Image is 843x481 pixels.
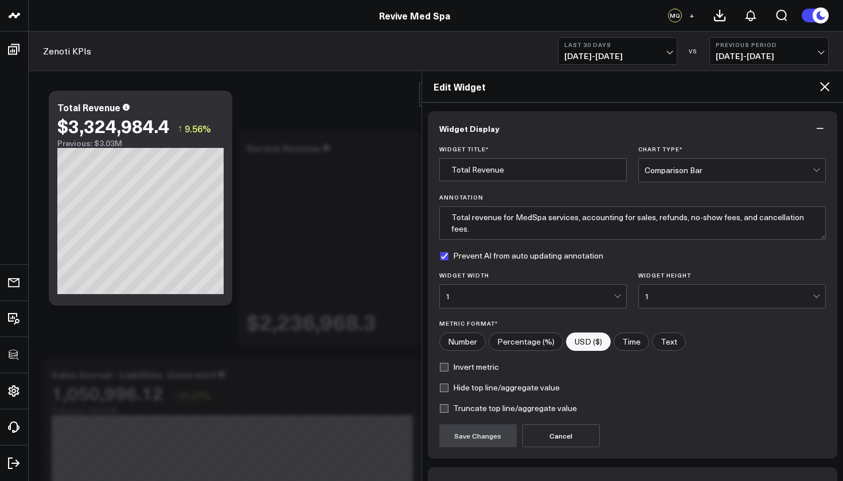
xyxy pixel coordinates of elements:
label: Widget Height [638,272,826,279]
a: Revive Med Spa [379,9,450,22]
label: Widget Width [439,272,627,279]
div: 1 [446,292,614,301]
label: Metric Format* [439,320,826,327]
div: Total Revenue [57,101,120,114]
label: Text [652,333,686,351]
label: Truncate top line/aggregate value [439,404,577,413]
b: Previous Period [716,41,822,48]
label: Percentage (%) [489,333,563,351]
button: Previous Period[DATE]-[DATE] [709,37,829,65]
div: 1 [645,292,813,301]
span: ↑ [172,388,177,403]
span: [DATE] - [DATE] [716,52,822,61]
span: 9.56% [185,122,211,135]
label: Prevent AI from auto updating annotation [439,251,603,260]
label: USD ($) [566,333,611,351]
div: VS [683,48,704,54]
label: Number [439,333,486,351]
span: [DATE] - [DATE] [564,52,671,61]
b: Last 30 Days [564,41,671,48]
label: Chart Type * [638,146,826,152]
div: Sales Accrual - Liabilities. Generated [52,368,216,381]
label: Invert metric [439,362,499,371]
div: 1,050,996.12 [52,382,163,403]
div: Previous: $3.03M [57,139,224,148]
div: Previous: 866.63K [52,406,413,415]
input: Enter your widget title [439,158,627,181]
div: MQ [668,9,682,22]
a: Zenoti KPIs [43,45,91,57]
button: Last 30 Days[DATE]-[DATE] [558,37,677,65]
div: $2,236,968.3 [247,311,376,332]
h2: Edit Widget [434,80,818,93]
span: + [689,11,694,19]
div: Comparison Bar [645,166,813,175]
div: $3,324,984.4 [57,115,169,136]
label: Time [614,333,649,351]
span: Widget Display [439,124,499,133]
textarea: Total revenue for MedSpa services, accounting for sales, refunds, no-show fees, and cancellation ... [439,206,826,240]
button: + [685,9,698,22]
span: 21.27% [179,389,210,402]
label: Widget Title * [439,146,627,152]
button: Cancel [522,424,600,447]
div: Service Revenue [247,142,321,154]
label: Hide top line/aggregate value [439,383,560,392]
span: ↑ [178,121,182,136]
label: Annotation [439,194,826,201]
button: Widget Display [428,111,838,146]
button: Save Changes [439,424,517,447]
